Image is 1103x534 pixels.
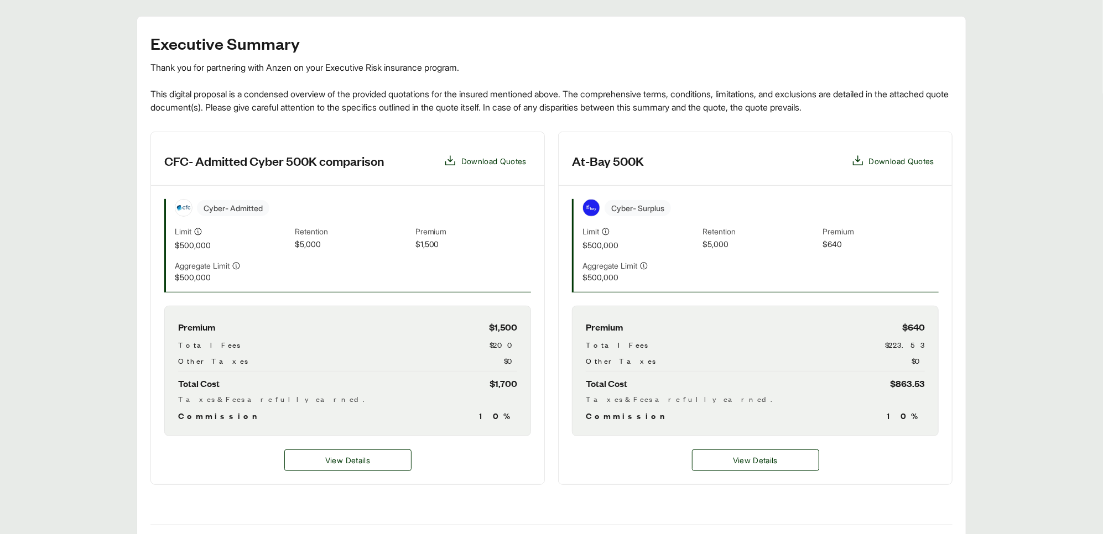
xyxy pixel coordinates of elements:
span: Aggregate Limit [582,260,637,271]
span: Commission [586,409,670,422]
span: $500,000 [582,239,698,251]
span: $1,500 [415,238,531,251]
div: Thank you for partnering with Anzen on your Executive Risk insurance program. This digital propos... [150,61,953,114]
h3: CFC- Admitted Cyber 500K comparison [164,153,384,169]
span: Other Taxes [178,355,248,367]
span: $0 [912,355,925,367]
span: $1,700 [490,376,517,391]
span: Retention [295,226,410,238]
span: View Details [733,454,778,466]
span: $640 [823,238,939,251]
span: Cyber - Admitted [197,200,269,216]
span: $500,000 [175,239,290,251]
span: Premium [415,226,531,238]
span: Total Cost [178,376,220,391]
span: Premium [178,320,215,334]
a: CFC- Admitted Cyber 500K comparison details [284,449,412,471]
span: Total Fees [586,339,648,350]
span: $500,000 [175,271,290,283]
span: Retention [703,226,818,238]
span: Premium [586,320,623,334]
span: Total Cost [586,376,627,391]
span: $223.53 [885,339,925,350]
span: Download Quotes [461,155,527,167]
span: $500,000 [582,271,698,283]
span: View Details [325,454,370,466]
h2: Executive Summary [150,34,953,52]
div: Taxes & Fees are fully earned. [586,393,925,405]
span: $0 [504,355,517,367]
a: At-Bay 500K details [692,449,819,471]
span: Commission [178,409,262,422]
span: Limit [175,226,191,237]
span: $1,500 [489,320,517,334]
span: $5,000 [703,238,818,251]
button: Download Quotes [439,150,531,172]
span: Total Fees [178,339,240,350]
span: $863.53 [890,376,925,391]
button: Download Quotes [847,150,939,172]
span: Aggregate Limit [175,260,230,271]
span: Download Quotes [869,155,934,167]
span: 10 % [479,409,517,422]
span: Limit [582,226,599,237]
button: View Details [692,449,819,471]
span: $640 [902,320,925,334]
h3: At-Bay 500K [572,153,644,169]
img: At-Bay [583,200,600,216]
span: $5,000 [295,238,410,251]
span: Cyber - Surplus [605,200,671,216]
span: Other Taxes [586,355,655,367]
div: Taxes & Fees are fully earned. [178,393,517,405]
span: Premium [823,226,939,238]
span: 10 % [887,409,925,422]
img: CFC [175,200,192,216]
span: $200 [490,339,517,350]
button: View Details [284,449,412,471]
